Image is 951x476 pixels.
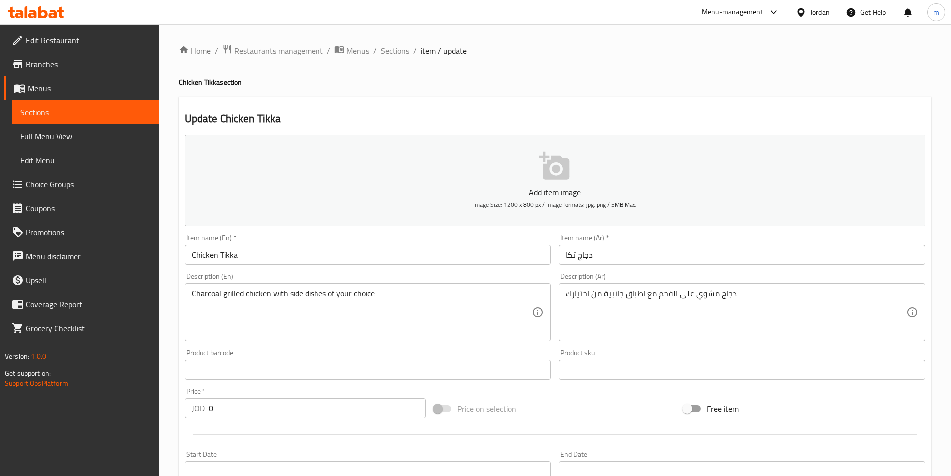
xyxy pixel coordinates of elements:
[327,45,330,57] li: /
[373,45,377,57] li: /
[209,398,426,418] input: Please enter price
[566,289,906,336] textarea: دجاج مشوي على الفحم مع اطباق جانبية من اختيارك
[4,172,159,196] a: Choice Groups
[4,52,159,76] a: Branches
[707,403,739,415] span: Free item
[20,106,151,118] span: Sections
[346,45,369,57] span: Menus
[200,186,910,198] p: Add item image
[4,196,159,220] a: Coupons
[12,124,159,148] a: Full Menu View
[702,6,763,18] div: Menu-management
[185,245,551,265] input: Enter name En
[20,154,151,166] span: Edit Menu
[559,360,925,380] input: Please enter product sku
[4,268,159,292] a: Upsell
[12,148,159,172] a: Edit Menu
[26,178,151,190] span: Choice Groups
[179,45,211,57] a: Home
[179,44,931,57] nav: breadcrumb
[413,45,417,57] li: /
[5,367,51,380] span: Get support on:
[31,350,46,363] span: 1.0.0
[26,202,151,214] span: Coupons
[26,250,151,262] span: Menu disclaimer
[26,322,151,334] span: Grocery Checklist
[4,316,159,340] a: Grocery Checklist
[334,44,369,57] a: Menus
[28,82,151,94] span: Menus
[179,77,931,87] h4: Chicken Tikka section
[26,298,151,310] span: Coverage Report
[421,45,467,57] span: item / update
[4,220,159,244] a: Promotions
[192,289,532,336] textarea: Charcoal grilled chicken with side dishes of your choice
[185,135,925,226] button: Add item imageImage Size: 1200 x 800 px / Image formats: jpg, png / 5MB Max.
[4,76,159,100] a: Menus
[933,7,939,18] span: m
[215,45,218,57] li: /
[381,45,409,57] a: Sections
[4,244,159,268] a: Menu disclaimer
[234,45,323,57] span: Restaurants management
[26,274,151,286] span: Upsell
[185,111,925,126] h2: Update Chicken Tikka
[26,34,151,46] span: Edit Restaurant
[192,402,205,414] p: JOD
[457,403,516,415] span: Price on selection
[20,130,151,142] span: Full Menu View
[4,292,159,316] a: Coverage Report
[26,226,151,238] span: Promotions
[559,245,925,265] input: Enter name Ar
[26,58,151,70] span: Branches
[12,100,159,124] a: Sections
[222,44,323,57] a: Restaurants management
[810,7,830,18] div: Jordan
[4,28,159,52] a: Edit Restaurant
[5,350,29,363] span: Version:
[5,377,68,390] a: Support.OpsPlatform
[473,199,636,210] span: Image Size: 1200 x 800 px / Image formats: jpg, png / 5MB Max.
[185,360,551,380] input: Please enter product barcode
